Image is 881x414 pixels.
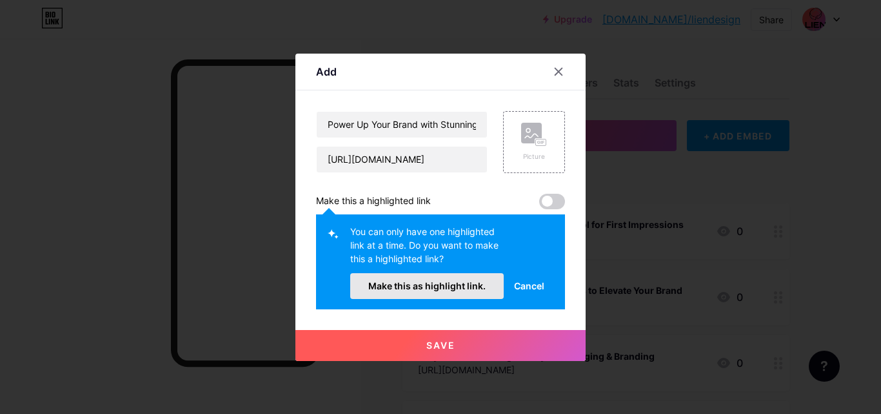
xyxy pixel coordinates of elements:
[521,152,547,161] div: Picture
[317,147,487,172] input: URL
[350,225,504,273] div: You can only have one highlighted link at a time. Do you want to make this a highlighted link?
[295,330,586,361] button: Save
[504,273,555,299] button: Cancel
[426,340,455,351] span: Save
[317,112,487,138] input: Title
[514,279,544,293] span: Cancel
[350,273,504,299] button: Make this as highlight link.
[316,194,431,209] div: Make this a highlighted link
[368,280,486,291] span: Make this as highlight link.
[316,64,337,79] div: Add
